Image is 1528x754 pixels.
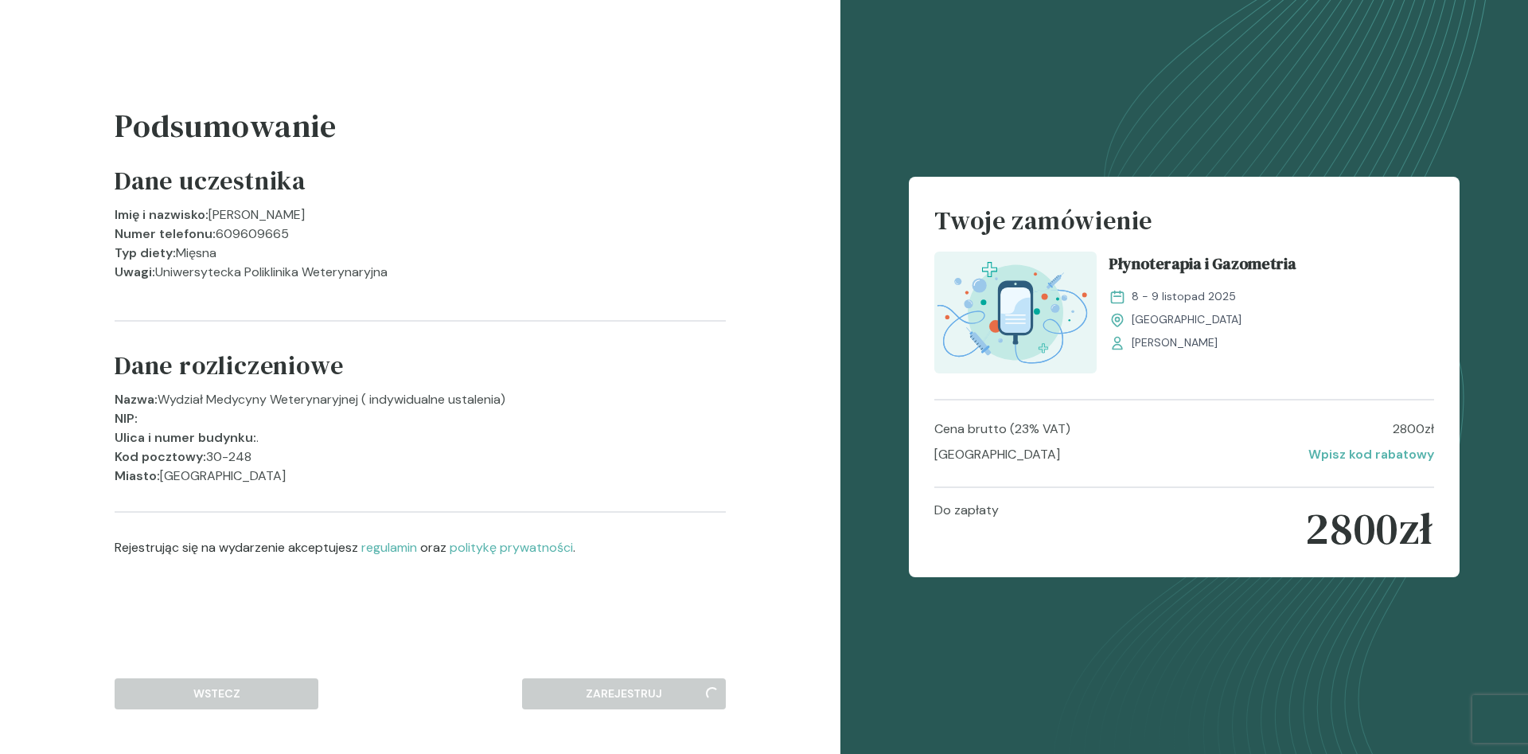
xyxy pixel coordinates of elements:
span: [GEOGRAPHIC_DATA] [1132,311,1241,328]
p: 2800 zł [1393,420,1434,439]
a: Płynoterapia i Gazometria [1109,252,1433,282]
a: regulamin [361,539,417,556]
img: Zpay8B5LeNNTxNg0_P%C5%82ynoterapia_T.svg [934,252,1097,373]
p: 30-248 [206,447,251,467]
span: 8 - 9 listopad 2025 [1132,288,1236,305]
p: 2800 zł [1305,501,1433,557]
p: . [256,428,259,447]
p: Uwagi : [115,263,155,282]
p: [GEOGRAPHIC_DATA] [160,467,286,486]
a: politykę prywatności [450,539,573,556]
h4: Dane rozliczeniowe [115,347,343,390]
p: 609609665 [216,225,289,244]
button: Wstecz [115,678,318,709]
p: Imię i nazwisko : [115,205,209,225]
p: Ulica i numer budynku : [115,428,256,447]
p: Typ diety : [115,244,176,263]
p: Wpisz kod rabatowy [1308,445,1434,464]
p: Cena brutto (23% VAT) [934,420,1070,439]
p: Uniwersytecka Poliklinika Weterynaryjna [155,263,388,282]
h3: Podsumowanie [115,102,726,162]
p: [PERSON_NAME] [209,205,305,225]
p: NIP : [115,409,138,428]
p: Kod pocztowy : [115,447,206,467]
p: Rejestrując się na wydarzenie akceptujesz oraz . [115,538,726,557]
p: Zarejestruj [536,686,712,702]
p: Numer telefonu : [115,225,216,244]
p: Mięsna [176,244,216,263]
h4: Twoje zamówienie [934,202,1433,252]
p: Nazwa : [115,390,158,409]
span: Płynoterapia i Gazometria [1109,252,1296,282]
p: Do zapłaty [934,501,999,557]
p: Wydział Medycyny Weterynaryjnej ( indywidualne ustalenia) [158,390,505,409]
p: Miasto : [115,467,160,486]
p: [GEOGRAPHIC_DATA] [934,445,1060,464]
span: [PERSON_NAME] [1132,334,1218,351]
button: Zarejestruj [522,678,726,709]
h4: Dane uczestnika [115,162,306,205]
p: Wstecz [128,686,305,702]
